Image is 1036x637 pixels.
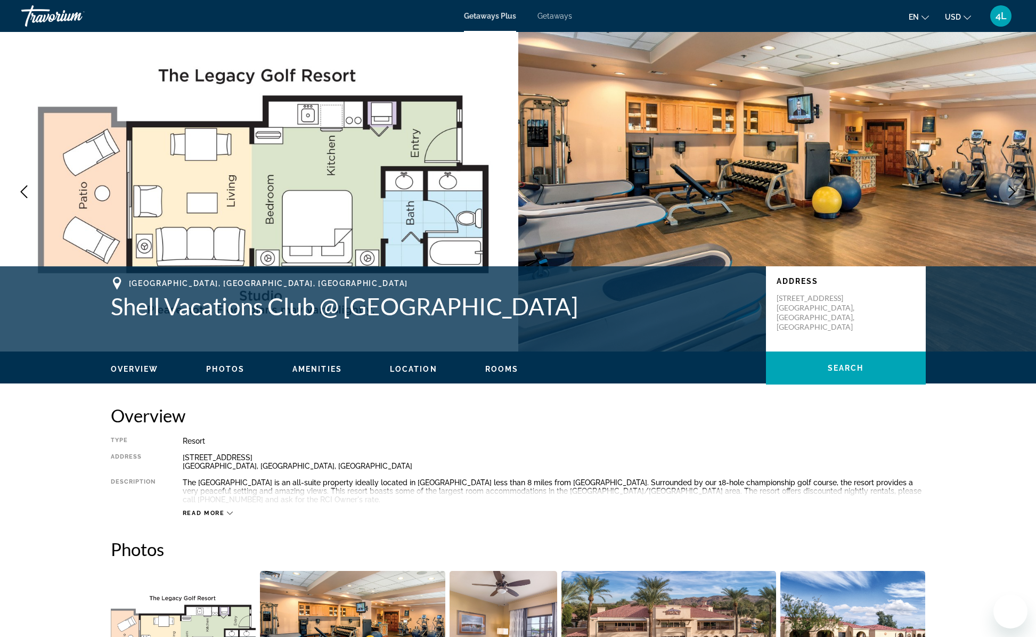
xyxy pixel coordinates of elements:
button: Read more [183,509,233,517]
div: Address [111,453,156,470]
span: Amenities [292,365,342,373]
span: Search [828,364,864,372]
button: Location [390,364,437,374]
iframe: Button to launch messaging window [993,594,1027,628]
button: Change currency [945,9,971,24]
button: Change language [909,9,929,24]
span: USD [945,13,961,21]
div: Description [111,478,156,504]
a: Travorium [21,2,128,30]
a: Getaways Plus [464,12,516,20]
p: [STREET_ADDRESS] [GEOGRAPHIC_DATA], [GEOGRAPHIC_DATA], [GEOGRAPHIC_DATA] [777,293,862,332]
span: Overview [111,365,159,373]
span: [GEOGRAPHIC_DATA], [GEOGRAPHIC_DATA], [GEOGRAPHIC_DATA] [129,279,408,288]
span: Read more [183,510,225,517]
span: en [909,13,919,21]
div: [STREET_ADDRESS] [GEOGRAPHIC_DATA], [GEOGRAPHIC_DATA], [GEOGRAPHIC_DATA] [183,453,926,470]
button: Previous image [11,178,37,205]
div: The [GEOGRAPHIC_DATA] is an all-suite property ideally located in [GEOGRAPHIC_DATA] less than 8 m... [183,478,926,504]
span: 4L [996,11,1007,21]
button: Rooms [485,364,519,374]
h1: Shell Vacations Club @ [GEOGRAPHIC_DATA] [111,292,755,320]
button: Next image [999,178,1025,205]
button: Search [766,352,926,385]
h2: Photos [111,538,926,560]
div: Type [111,437,156,445]
span: Rooms [485,365,519,373]
span: Photos [206,365,244,373]
button: Amenities [292,364,342,374]
span: Location [390,365,437,373]
a: Getaways [537,12,572,20]
button: Overview [111,364,159,374]
p: Address [777,277,915,285]
button: User Menu [987,5,1015,27]
button: Photos [206,364,244,374]
h2: Overview [111,405,926,426]
div: Resort [183,437,926,445]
